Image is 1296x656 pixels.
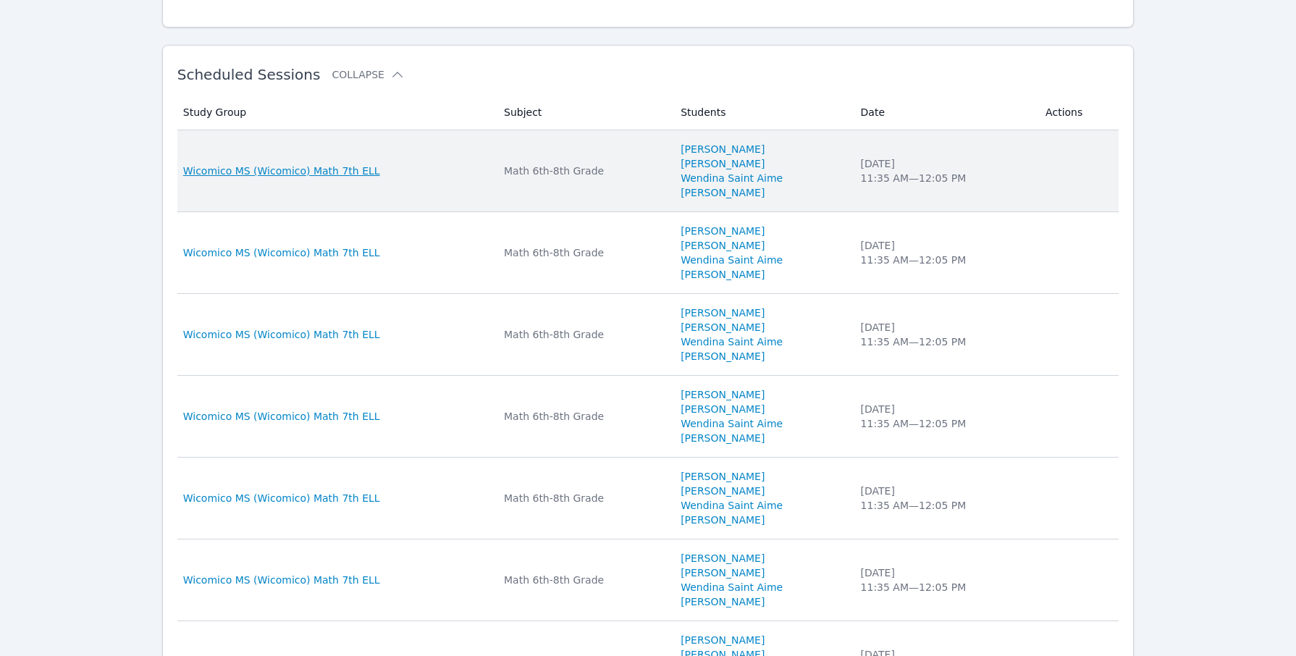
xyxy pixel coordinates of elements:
[681,335,783,349] a: Wendina Saint Aime
[681,156,765,171] a: [PERSON_NAME]
[1037,95,1119,130] th: Actions
[861,565,1029,594] div: [DATE] 11:35 AM — 12:05 PM
[495,95,672,130] th: Subject
[681,580,783,594] a: Wendina Saint Aime
[861,484,1029,513] div: [DATE] 11:35 AM — 12:05 PM
[681,565,765,580] a: [PERSON_NAME]
[681,320,765,335] a: [PERSON_NAME]
[681,267,765,282] a: [PERSON_NAME]
[332,67,404,82] button: Collapse
[183,491,380,505] a: Wicomico MS (Wicomico) Math 7th ELL
[183,573,380,587] a: Wicomico MS (Wicomico) Math 7th ELL
[183,409,380,424] a: Wicomico MS (Wicomico) Math 7th ELL
[672,95,851,130] th: Students
[177,458,1119,539] tr: Wicomico MS (Wicomico) Math 7th ELLMath 6th-8th Grade[PERSON_NAME][PERSON_NAME]Wendina Saint Aime...
[681,594,765,609] a: [PERSON_NAME]
[681,513,765,527] a: [PERSON_NAME]
[681,306,765,320] a: [PERSON_NAME]
[504,327,663,342] div: Math 6th-8th Grade
[681,171,783,185] a: Wendina Saint Aime
[681,416,783,431] a: Wendina Saint Aime
[681,633,765,647] a: [PERSON_NAME]
[681,142,765,156] a: [PERSON_NAME]
[177,539,1119,621] tr: Wicomico MS (Wicomico) Math 7th ELLMath 6th-8th Grade[PERSON_NAME][PERSON_NAME]Wendina Saint Aime...
[177,66,321,83] span: Scheduled Sessions
[504,164,663,178] div: Math 6th-8th Grade
[177,294,1119,376] tr: Wicomico MS (Wicomico) Math 7th ELLMath 6th-8th Grade[PERSON_NAME][PERSON_NAME]Wendina Saint Aime...
[681,498,783,513] a: Wendina Saint Aime
[177,130,1119,212] tr: Wicomico MS (Wicomico) Math 7th ELLMath 6th-8th Grade[PERSON_NAME][PERSON_NAME]Wendina Saint Aime...
[681,253,783,267] a: Wendina Saint Aime
[861,156,1029,185] div: [DATE] 11:35 AM — 12:05 PM
[681,238,765,253] a: [PERSON_NAME]
[861,402,1029,431] div: [DATE] 11:35 AM — 12:05 PM
[183,164,380,178] a: Wicomico MS (Wicomico) Math 7th ELL
[681,431,765,445] a: [PERSON_NAME]
[183,245,380,260] a: Wicomico MS (Wicomico) Math 7th ELL
[177,95,495,130] th: Study Group
[681,402,765,416] a: [PERSON_NAME]
[681,349,765,363] a: [PERSON_NAME]
[852,95,1038,130] th: Date
[681,387,765,402] a: [PERSON_NAME]
[183,327,380,342] a: Wicomico MS (Wicomico) Math 7th ELL
[681,551,765,565] a: [PERSON_NAME]
[504,573,663,587] div: Math 6th-8th Grade
[504,491,663,505] div: Math 6th-8th Grade
[504,409,663,424] div: Math 6th-8th Grade
[504,245,663,260] div: Math 6th-8th Grade
[681,185,765,200] a: [PERSON_NAME]
[177,376,1119,458] tr: Wicomico MS (Wicomico) Math 7th ELLMath 6th-8th Grade[PERSON_NAME][PERSON_NAME]Wendina Saint Aime...
[177,212,1119,294] tr: Wicomico MS (Wicomico) Math 7th ELLMath 6th-8th Grade[PERSON_NAME][PERSON_NAME]Wendina Saint Aime...
[861,320,1029,349] div: [DATE] 11:35 AM — 12:05 PM
[681,224,765,238] a: [PERSON_NAME]
[861,238,1029,267] div: [DATE] 11:35 AM — 12:05 PM
[681,469,765,484] a: [PERSON_NAME]
[681,484,765,498] a: [PERSON_NAME]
